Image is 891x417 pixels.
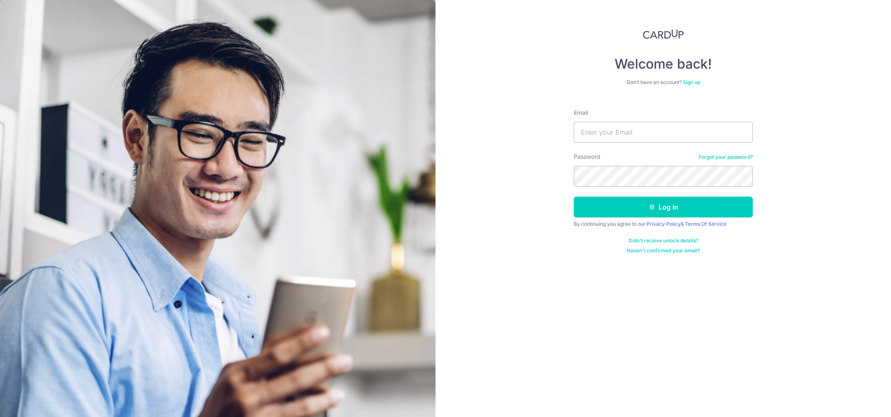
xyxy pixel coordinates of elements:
input: Enter your Email [574,122,753,143]
div: Don’t have an account? [574,79,753,86]
a: Sign up [683,79,700,85]
div: By continuing you agree to our & [574,221,753,227]
button: Log in [574,197,753,217]
img: CardUp Logo [643,29,684,39]
a: Didn't receive unlock details? [629,237,698,244]
a: Terms Of Service [685,221,727,227]
a: Haven't confirmed your email? [627,247,700,254]
a: Forgot your password? [699,154,753,160]
a: Privacy Policy [647,221,681,227]
label: Email [574,109,588,117]
label: Password [574,153,600,161]
h4: Welcome back! [574,56,753,72]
